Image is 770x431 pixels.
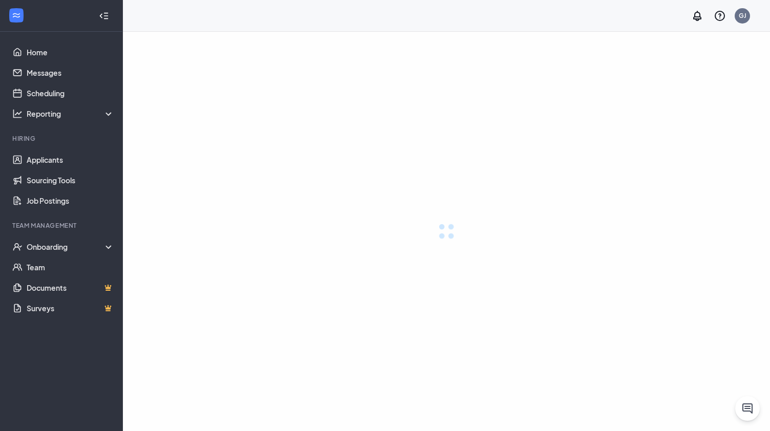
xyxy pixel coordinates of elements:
[12,221,112,230] div: Team Management
[11,10,22,20] svg: WorkstreamLogo
[99,11,109,21] svg: Collapse
[714,10,726,22] svg: QuestionInfo
[27,257,114,277] a: Team
[27,277,114,298] a: DocumentsCrown
[739,11,746,20] div: GJ
[735,396,760,421] button: ChatActive
[691,10,703,22] svg: Notifications
[27,298,114,318] a: SurveysCrown
[12,134,112,143] div: Hiring
[12,109,23,119] svg: Analysis
[27,62,114,83] a: Messages
[27,170,114,190] a: Sourcing Tools
[12,242,23,252] svg: UserCheck
[27,190,114,211] a: Job Postings
[27,242,115,252] div: Onboarding
[27,42,114,62] a: Home
[27,149,114,170] a: Applicants
[27,83,114,103] a: Scheduling
[27,109,115,119] div: Reporting
[741,402,754,415] svg: ChatActive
